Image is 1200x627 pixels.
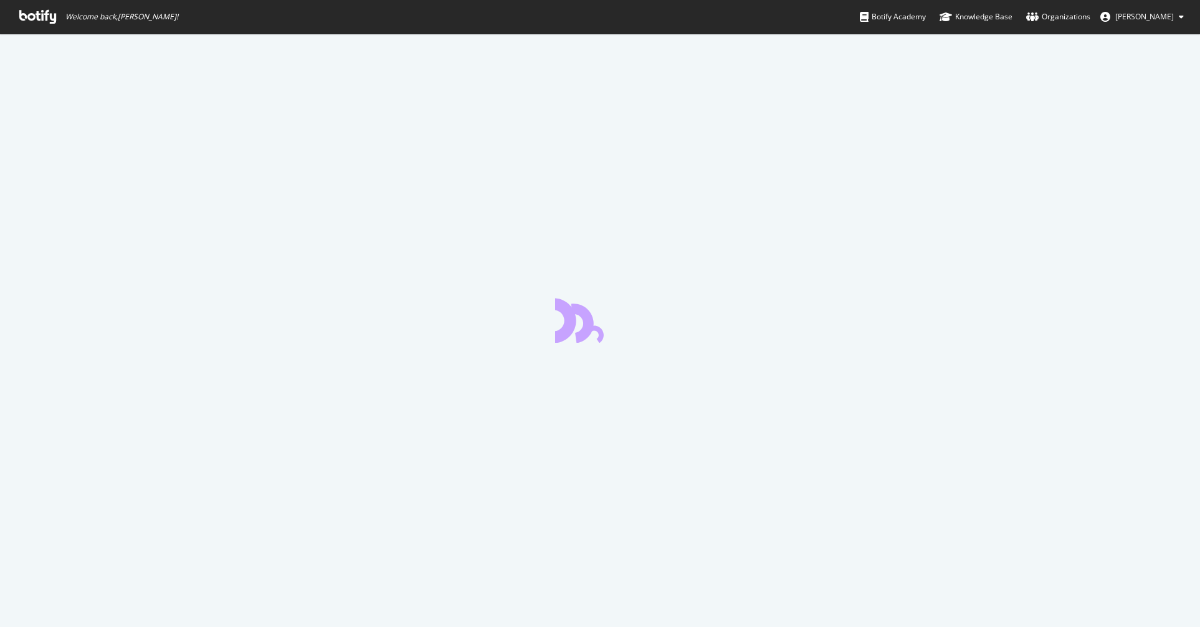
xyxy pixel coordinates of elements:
[65,12,178,22] span: Welcome back, [PERSON_NAME] !
[1090,7,1194,27] button: [PERSON_NAME]
[1115,11,1174,22] span: Trevor Adrian
[1026,11,1090,23] div: Organizations
[555,298,645,343] div: animation
[860,11,926,23] div: Botify Academy
[940,11,1012,23] div: Knowledge Base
